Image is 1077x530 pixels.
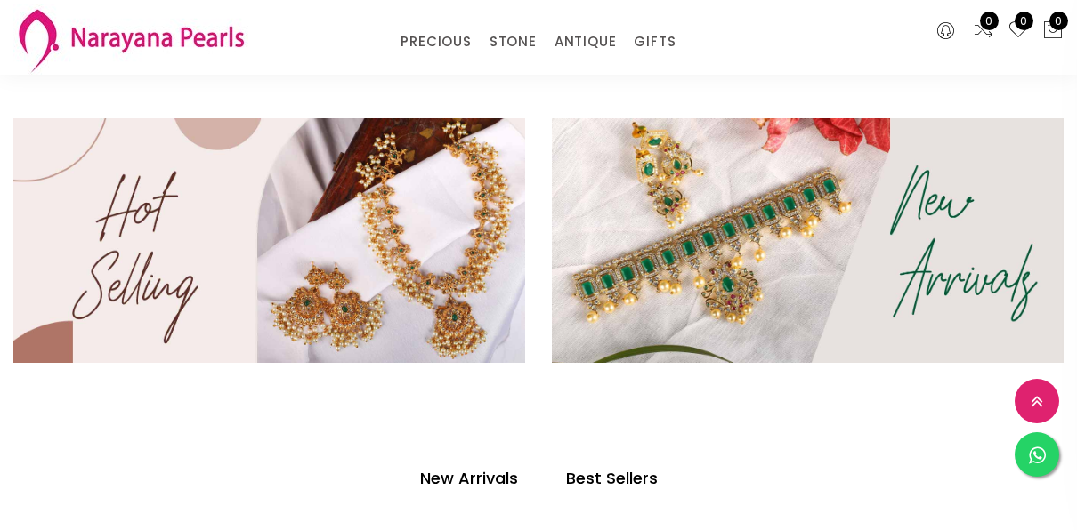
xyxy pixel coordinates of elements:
a: 0 [1008,20,1029,43]
a: ANTIQUE [555,28,617,55]
a: GIFTS [634,28,676,55]
span: 0 [1015,12,1033,30]
a: PRECIOUS [401,28,471,55]
button: 0 [1042,20,1064,43]
h4: Best Sellers [566,468,658,489]
a: STONE [490,28,537,55]
a: 0 [973,20,994,43]
span: 0 [1049,12,1068,30]
span: 0 [980,12,999,30]
h4: New Arrivals [420,468,518,489]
